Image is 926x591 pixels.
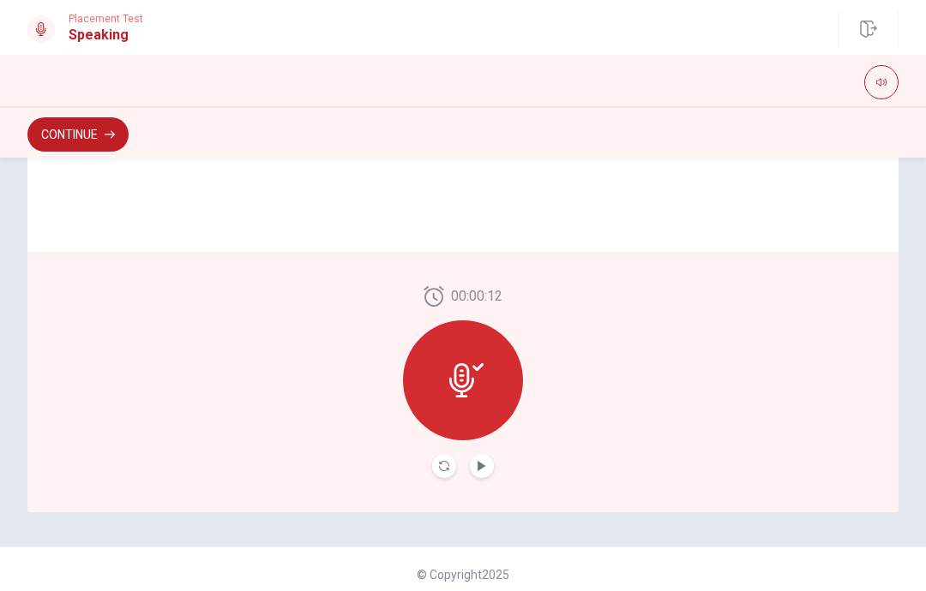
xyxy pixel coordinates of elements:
button: Play Audio [470,454,494,478]
span: 00:00:12 [451,286,502,307]
button: Continue [27,117,129,152]
span: © Copyright 2025 [417,568,509,582]
span: Placement Test [69,13,143,25]
button: Record Again [432,454,456,478]
h1: Speaking [69,25,143,45]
